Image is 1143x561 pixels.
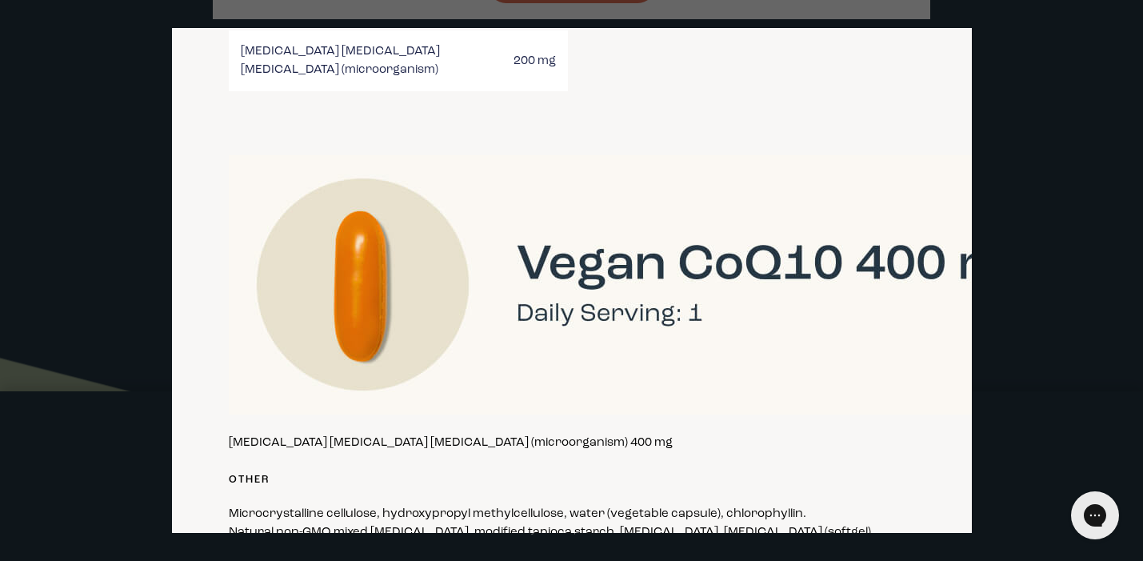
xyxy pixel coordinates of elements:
[229,472,914,487] h5: Other
[630,436,673,449] span: 400 mg
[1063,486,1127,545] iframe: Gorgias live chat messenger
[241,42,496,79] span: [MEDICAL_DATA] [MEDICAL_DATA] [MEDICAL_DATA] (microorganism)
[229,505,914,523] div: Microcrystalline cellulose, hydroxypropyl methylcellulose, water (vegetable capsule), chlorophyllin.
[229,436,628,449] span: [MEDICAL_DATA] [MEDICAL_DATA] [MEDICAL_DATA] (microorganism)
[496,52,556,70] span: 200 mg
[229,523,914,542] div: Natural non-GMO mixed [MEDICAL_DATA], modified tapioca starch, [MEDICAL_DATA], [MEDICAL_DATA] (so...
